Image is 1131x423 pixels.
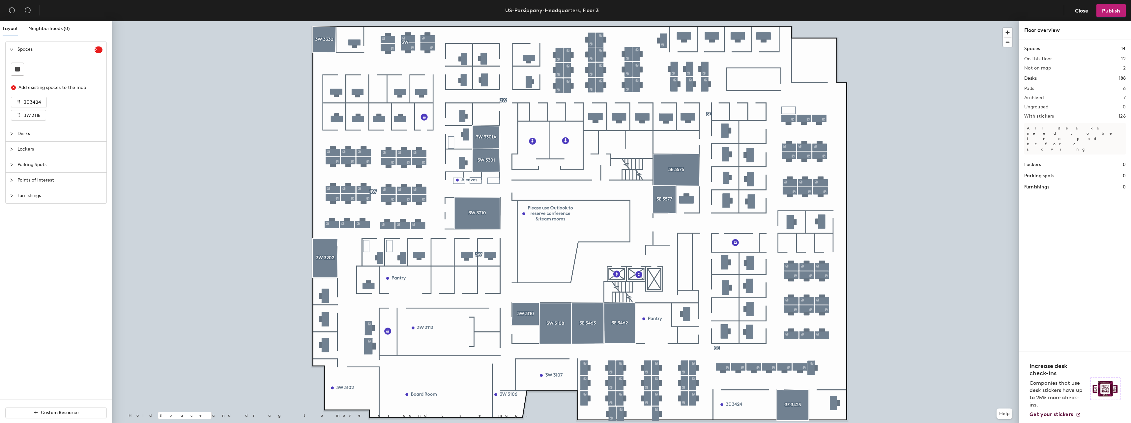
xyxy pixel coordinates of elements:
span: Spaces [17,42,95,57]
h1: 0 [1123,172,1126,180]
span: 2 [95,47,102,52]
h2: Ungrouped [1024,104,1049,110]
h2: 0 [1123,104,1126,110]
h2: 2 [1123,66,1126,71]
h1: 188 [1119,75,1126,82]
span: Points of Interest [17,173,102,188]
span: close-circle [11,85,16,90]
h4: Increase desk check-ins [1029,362,1086,377]
h2: 6 [1123,86,1126,91]
button: Custom Resource [5,408,107,418]
span: Layout [3,26,18,31]
span: Neighborhoods (0) [28,26,70,31]
h1: Spaces [1024,45,1040,52]
a: Get your stickers [1029,411,1081,418]
span: collapsed [10,147,14,151]
span: 3E 3424 [24,99,41,105]
h2: 12 [1121,56,1126,62]
h1: Lockers [1024,161,1041,168]
span: expanded [10,47,14,51]
p: All desks need to be in a pod before saving [1024,123,1126,155]
h1: 0 [1123,183,1126,191]
img: Sticker logo [1090,378,1120,400]
span: collapsed [10,194,14,198]
h1: Desks [1024,75,1037,82]
span: Furnishings [17,188,102,203]
button: Publish [1096,4,1126,17]
h2: 126 [1118,114,1126,119]
h2: With stickers [1024,114,1054,119]
span: 3W 3115 [24,113,41,118]
span: Desks [17,126,102,141]
span: Lockers [17,142,102,157]
h1: Furnishings [1024,183,1049,191]
div: Add existing spaces to the map [18,84,97,91]
button: 3W 3115 [11,110,46,121]
h2: Pods [1024,86,1034,91]
span: Get your stickers [1029,411,1073,417]
h1: Parking spots [1024,172,1054,180]
button: 3E 3424 [11,97,47,107]
h2: On this floor [1024,56,1052,62]
h1: 0 [1123,161,1126,168]
h2: 7 [1123,95,1126,100]
button: Close [1069,4,1094,17]
div: US-Parsippany-Headquarters, Floor 3 [505,6,599,14]
div: Floor overview [1024,26,1126,34]
span: Publish [1102,8,1120,14]
span: collapsed [10,163,14,167]
button: Redo (⌘ + ⇧ + Z) [21,4,34,17]
h2: Archived [1024,95,1044,100]
h2: Not on map [1024,66,1051,71]
p: Companies that use desk stickers have up to 25% more check-ins. [1029,380,1086,409]
button: Help [997,409,1012,419]
span: Parking Spots [17,157,102,172]
span: Close [1075,8,1088,14]
span: Custom Resource [41,410,79,415]
button: Undo (⌘ + Z) [5,4,18,17]
span: collapsed [10,132,14,136]
sup: 2 [95,46,102,53]
span: collapsed [10,178,14,182]
h1: 14 [1121,45,1126,52]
